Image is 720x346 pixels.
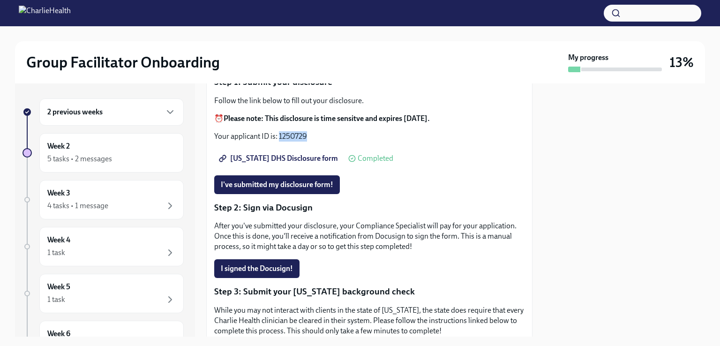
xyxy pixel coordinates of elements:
h6: Week 2 [47,141,70,151]
h2: Group Facilitator Onboarding [26,53,220,72]
h3: 13% [669,54,694,71]
span: I signed the Docusign! [221,264,293,273]
p: Step 3: Submit your [US_STATE] background check [214,286,525,298]
p: Follow the link below to fill out your disclosure. [214,96,525,106]
div: 4 tasks • 1 message [47,201,108,211]
a: Week 25 tasks • 2 messages [22,133,184,173]
p: While you may not interact with clients in the state of [US_STATE], the state does require that e... [214,305,525,336]
p: Your applicant ID is: 1250729 [214,131,525,142]
p: After you've submitted your disclosure, your Compliance Specialist will pay for your application.... [214,221,525,252]
a: Week 51 task [22,274,184,313]
div: 1 task [47,248,65,258]
span: I've submitted my disclosure form! [221,180,333,189]
a: Week 34 tasks • 1 message [22,180,184,219]
h6: Week 3 [47,188,70,198]
p: Step 2: Sign via Docusign [214,202,525,214]
a: Week 41 task [22,227,184,266]
img: CharlieHealth [19,6,71,21]
span: [US_STATE] DHS Disclosure form [221,154,338,163]
strong: Please note: This disclosure is time sensitve and expires [DATE]. [224,114,430,123]
span: Completed [358,155,393,162]
div: 2 previous weeks [39,98,184,126]
button: I signed the Docusign! [214,259,300,278]
div: 5 tasks • 2 messages [47,154,112,164]
button: I've submitted my disclosure form! [214,175,340,194]
a: [US_STATE] DHS Disclosure form [214,149,345,168]
strong: My progress [568,53,608,63]
h6: Week 6 [47,329,70,339]
h6: 2 previous weeks [47,107,103,117]
h6: Week 4 [47,235,70,245]
h6: Week 5 [47,282,70,292]
p: ⏰ [214,113,525,124]
div: 1 task [47,294,65,305]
